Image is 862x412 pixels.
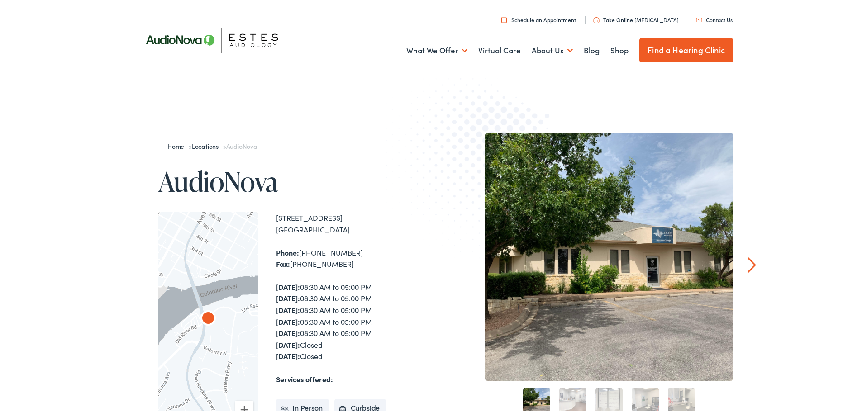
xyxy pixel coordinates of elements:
[276,245,434,268] div: [PHONE_NUMBER] [PHONE_NUMBER]
[501,14,576,22] a: Schedule an Appointment
[276,210,434,233] div: [STREET_ADDRESS] [GEOGRAPHIC_DATA]
[167,140,189,149] a: Home
[696,16,702,20] img: utility icon
[276,326,300,336] strong: [DATE]:
[276,303,300,313] strong: [DATE]:
[276,291,300,301] strong: [DATE]:
[276,246,299,256] strong: Phone:
[696,14,733,22] a: Contact Us
[276,280,300,290] strong: [DATE]:
[593,14,679,22] a: Take Online [MEDICAL_DATA]
[501,15,507,21] img: utility icon
[406,32,467,66] a: What We Offer
[478,32,521,66] a: Virtual Care
[276,279,434,360] div: 08:30 AM to 05:00 PM 08:30 AM to 05:00 PM 08:30 AM to 05:00 PM 08:30 AM to 05:00 PM 08:30 AM to 0...
[276,257,290,267] strong: Fax:
[276,349,300,359] strong: [DATE]:
[276,338,300,348] strong: [DATE]:
[532,32,573,66] a: About Us
[610,32,629,66] a: Shop
[167,140,257,149] span: » »
[639,36,733,61] a: Find a Hearing Clinic
[593,15,600,21] img: utility icon
[192,140,223,149] a: Locations
[748,255,756,271] a: Next
[158,165,434,194] h1: AudioNova
[226,140,257,149] span: AudioNova
[276,372,333,382] strong: Services offered:
[197,307,219,328] div: AudioNova
[276,315,300,325] strong: [DATE]:
[584,32,600,66] a: Blog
